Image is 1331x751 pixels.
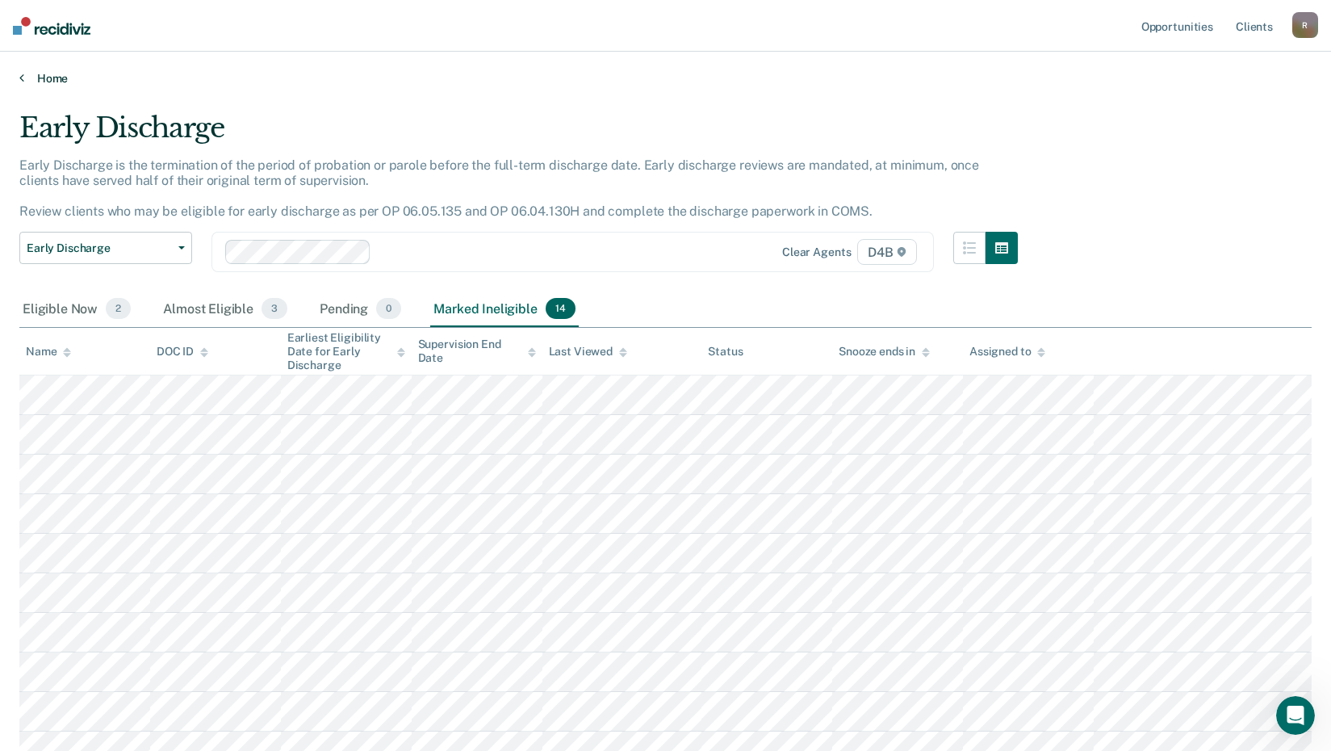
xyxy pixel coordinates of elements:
div: Name [26,345,71,359]
span: 2 [106,298,131,319]
div: Marked Ineligible14 [430,292,578,327]
p: Early Discharge is the termination of the period of probation or parole before the full-term disc... [19,157,979,220]
div: Early Discharge [19,111,1018,157]
span: 0 [376,298,401,319]
img: Recidiviz [13,17,90,35]
a: Home [19,71,1312,86]
div: Earliest Eligibility Date for Early Discharge [287,331,405,371]
div: DOC ID [157,345,208,359]
iframe: Intercom live chat [1276,696,1315,735]
div: Snooze ends in [839,345,930,359]
div: Almost Eligible3 [160,292,291,327]
button: Early Discharge [19,232,192,264]
div: Status [708,345,743,359]
div: Eligible Now2 [19,292,134,327]
span: 3 [262,298,287,319]
button: R [1292,12,1318,38]
span: Early Discharge [27,241,172,255]
div: Supervision End Date [418,338,536,365]
span: D4B [857,239,916,265]
div: Pending0 [316,292,404,327]
div: Clear agents [782,245,851,259]
span: 14 [546,298,576,319]
div: Assigned to [969,345,1045,359]
div: Last Viewed [549,345,627,359]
